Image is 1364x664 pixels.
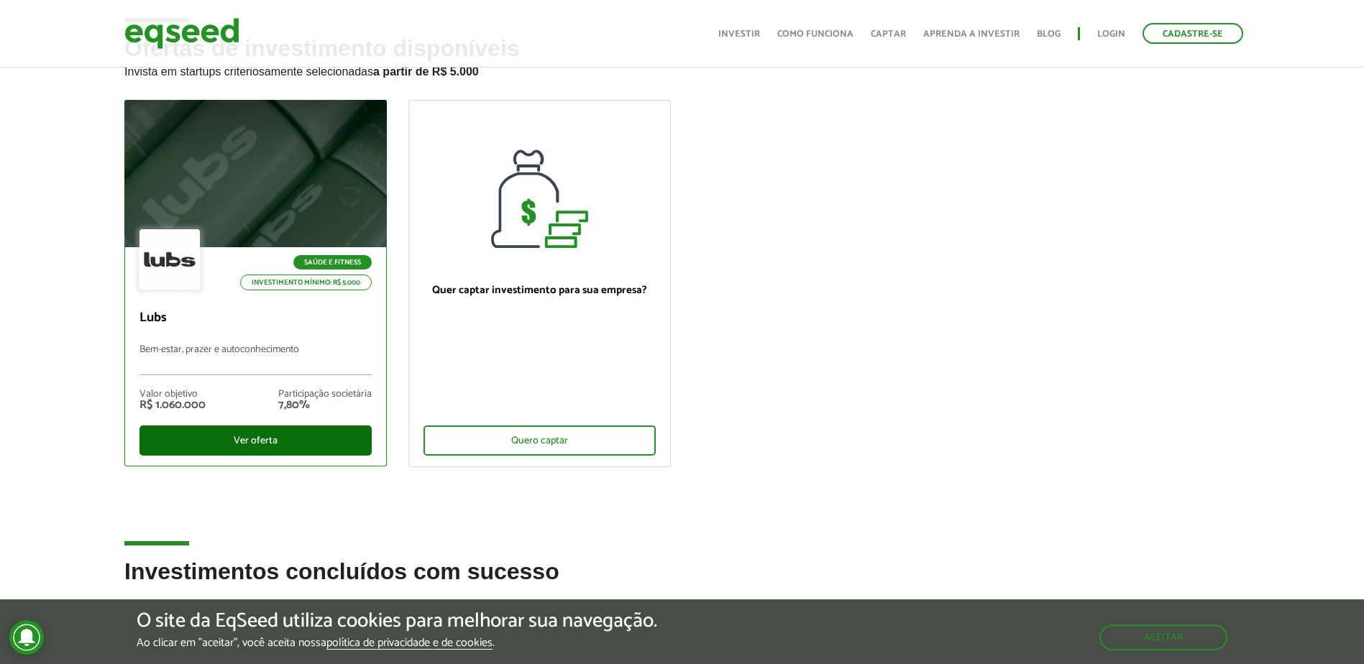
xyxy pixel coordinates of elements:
[124,61,1240,78] p: Invista em startups criteriosamente selecionadas
[240,275,372,290] p: Investimento mínimo: R$ 5.000
[871,29,906,39] a: Captar
[373,65,479,78] strong: a partir de R$ 5.000
[139,344,372,375] p: Bem-estar, prazer e autoconhecimento
[424,284,656,297] p: Quer captar investimento para sua empresa?
[124,14,239,52] img: EqSeed
[139,425,372,456] div: Ver oferta
[718,29,760,39] a: Investir
[408,100,671,467] a: Quer captar investimento para sua empresa? Quero captar
[124,100,387,466] a: Saúde e Fitness Investimento mínimo: R$ 5.000 Lubs Bem-estar, prazer e autoconhecimento Valor obj...
[326,637,493,650] a: política de privacidade e de cookies
[139,310,372,326] p: Lubs
[1143,23,1243,44] a: Cadastre-se
[278,389,372,400] div: Participação societária
[293,255,372,269] p: Saúde e Fitness
[139,389,206,400] div: Valor objetivo
[278,400,372,411] div: 7,80%
[1037,29,1061,39] a: Blog
[137,610,657,632] h5: O site da EqSeed utiliza cookies para melhorar sua navegação.
[137,636,657,650] p: Ao clicar em "aceitar", você aceita nossa .
[777,29,853,39] a: Como funciona
[124,36,1240,100] h2: Ofertas de investimento disponíveis
[139,400,206,411] div: R$ 1.060.000
[424,425,656,456] div: Quero captar
[923,29,1020,39] a: Aprenda a investir
[124,559,1240,606] h2: Investimentos concluídos com sucesso
[1099,624,1227,650] button: Aceitar
[1097,29,1125,39] a: Login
